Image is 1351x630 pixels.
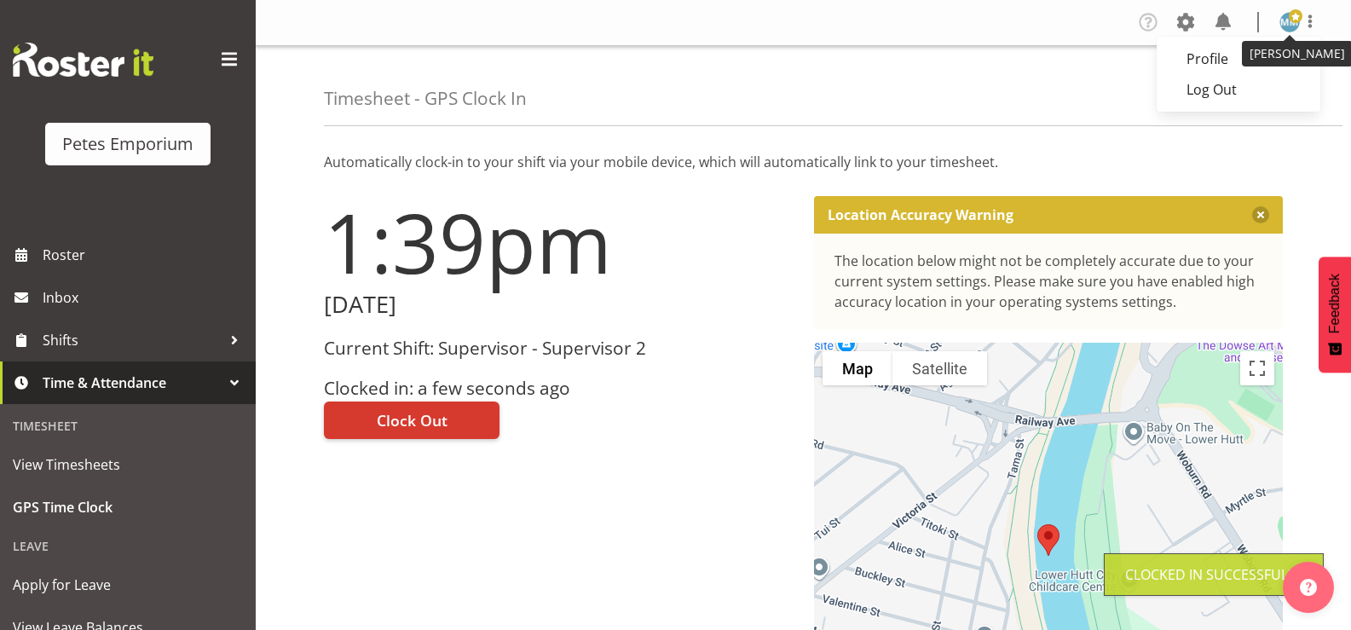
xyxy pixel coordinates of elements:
span: Feedback [1327,274,1342,333]
h3: Clocked in: a few seconds ago [324,379,794,398]
a: GPS Time Clock [4,486,251,529]
div: Timesheet [4,408,251,443]
div: Leave [4,529,251,564]
a: Apply for Leave [4,564,251,606]
a: Profile [1157,43,1320,74]
button: Show satellite imagery [892,351,987,385]
p: Location Accuracy Warning [828,206,1013,223]
span: GPS Time Clock [13,494,243,520]
h4: Timesheet - GPS Clock In [324,89,527,108]
img: mandy-mosley3858.jpg [1279,12,1300,32]
button: Show street map [823,351,892,385]
a: Log Out [1157,74,1320,105]
img: Rosterit website logo [13,43,153,77]
h2: [DATE] [324,292,794,318]
button: Toggle fullscreen view [1240,351,1274,385]
span: Clock Out [377,409,447,431]
img: help-xxl-2.png [1300,579,1317,596]
span: Roster [43,242,247,268]
span: Shifts [43,327,222,353]
button: Close message [1252,206,1269,223]
div: The location below might not be completely accurate due to your current system settings. Please m... [834,251,1263,312]
h1: 1:39pm [324,196,794,288]
a: View Timesheets [4,443,251,486]
span: Inbox [43,285,247,310]
div: Petes Emporium [62,131,193,157]
p: Automatically clock-in to your shift via your mobile device, which will automatically link to you... [324,152,1283,172]
button: Feedback - Show survey [1319,257,1351,373]
button: Clock Out [324,402,499,439]
span: Apply for Leave [13,572,243,598]
span: Time & Attendance [43,370,222,396]
div: Clocked in Successfully [1125,564,1302,585]
h3: Current Shift: Supervisor - Supervisor 2 [324,338,794,358]
span: View Timesheets [13,452,243,477]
